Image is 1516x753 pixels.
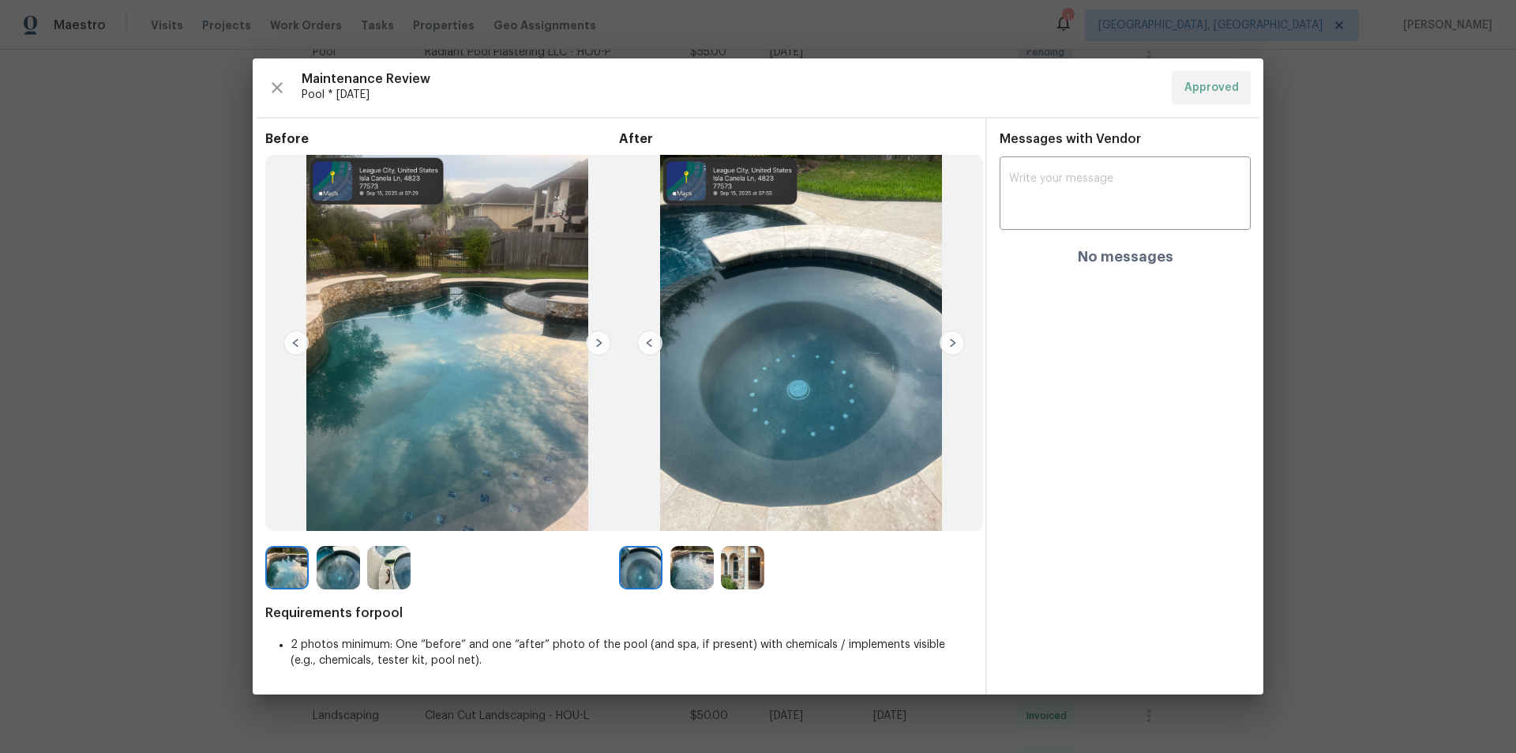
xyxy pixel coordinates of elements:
[637,330,662,356] img: left-chevron-button-url
[302,71,1159,87] span: Maintenance Review
[619,131,973,147] span: After
[283,330,309,356] img: left-chevron-button-url
[302,87,1159,103] span: Pool * [DATE]
[940,330,965,356] img: right-chevron-button-url
[265,131,619,147] span: Before
[291,637,973,668] li: 2 photos minimum: One “before” and one “after” photo of the pool (and spa, if present) with chemi...
[1078,249,1173,265] h4: No messages
[265,605,973,621] span: Requirements for pool
[1000,133,1141,145] span: Messages with Vendor
[586,330,611,356] img: right-chevron-button-url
